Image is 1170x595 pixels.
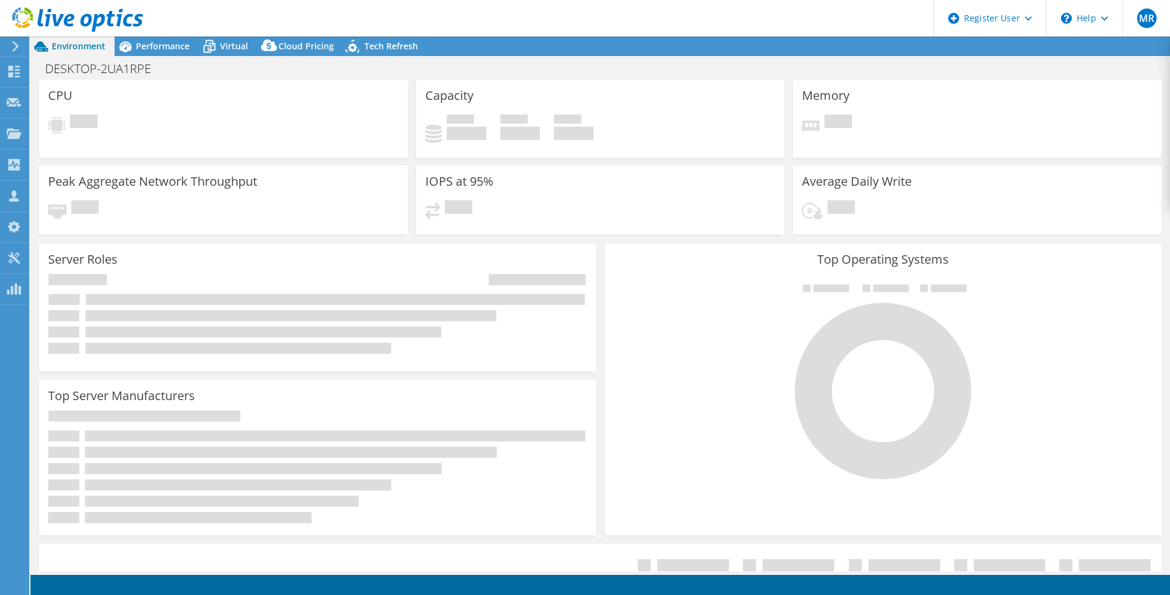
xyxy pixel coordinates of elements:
[425,175,494,188] h3: IOPS at 95%
[71,200,99,217] span: Pending
[70,114,97,131] span: Pending
[278,40,334,52] span: Cloud Pricing
[52,40,105,52] span: Environment
[1061,13,1072,24] svg: \n
[1137,9,1157,28] span: MR
[48,175,257,188] h3: Peak Aggregate Network Throughput
[802,89,849,102] h3: Memory
[824,114,852,131] span: Pending
[48,89,73,102] h3: CPU
[136,40,190,52] span: Performance
[828,200,855,217] span: Pending
[425,89,473,102] h3: Capacity
[614,253,1152,266] h3: Top Operating Systems
[364,40,418,52] span: Tech Refresh
[447,114,474,127] span: Used
[802,175,912,188] h3: Average Daily Write
[48,389,195,403] h3: Top Server Manufacturers
[220,40,248,52] span: Virtual
[500,114,528,127] span: Free
[445,200,472,217] span: Pending
[554,114,581,127] span: Total
[40,62,170,76] h1: DESKTOP-2UA1RPE
[48,253,118,266] h3: Server Roles
[447,127,486,140] h4: 0 GiB
[554,127,594,140] h4: 0 GiB
[500,127,540,140] h4: 0 GiB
